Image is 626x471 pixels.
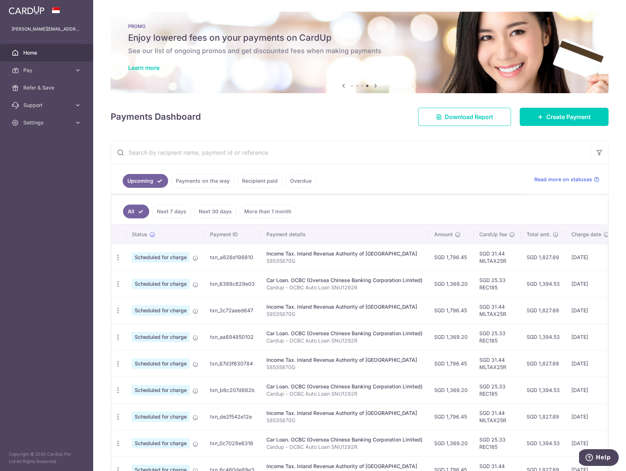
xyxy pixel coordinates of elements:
[128,32,591,44] h5: Enjoy lowered fees on your payments on CardUp
[123,205,149,218] a: All
[428,324,474,350] td: SGD 1,369.20
[534,176,599,183] a: Read more on statuses
[266,337,423,344] p: Cardup - OCBC Auto Loan SNU1292R
[527,231,551,238] span: Total amt.
[445,112,493,121] span: Download Report
[521,350,566,377] td: SGD 1,827.89
[285,174,316,188] a: Overdue
[266,390,423,397] p: Cardup - OCBC Auto Loan SNU1292R
[566,324,615,350] td: [DATE]
[566,403,615,430] td: [DATE]
[204,270,261,297] td: txn_6388c629e03
[266,364,423,371] p: S8535870G
[132,412,190,422] span: Scheduled for charge
[428,244,474,270] td: SGD 1,796.45
[204,225,261,244] th: Payment ID
[521,270,566,297] td: SGD 1,394.53
[428,297,474,324] td: SGD 1,796.45
[566,297,615,324] td: [DATE]
[428,377,474,403] td: SGD 1,369.20
[128,23,591,29] p: PROMO
[23,67,71,74] span: Pay
[521,244,566,270] td: SGD 1,827.89
[266,443,423,451] p: Cardup - OCBC Auto Loan SNU1292R
[152,205,191,218] a: Next 7 days
[111,12,609,93] img: Latest Promos banner
[204,244,261,270] td: txn_a826d198810
[204,297,261,324] td: txn_3c72aeed647
[237,174,282,188] a: Recipient paid
[566,244,615,270] td: [DATE]
[418,108,511,126] a: Download Report
[266,436,423,443] div: Car Loan. OCBC (Oversea Chinese Banking Corporation Limited)
[132,438,190,448] span: Scheduled for charge
[132,231,147,238] span: Status
[474,403,521,430] td: SGD 31.44 MLTAX25R
[12,25,82,33] p: [PERSON_NAME][EMAIL_ADDRESS][DOMAIN_NAME]
[266,383,423,390] div: Car Loan. OCBC (Oversea Chinese Banking Corporation Limited)
[428,350,474,377] td: SGD 1,796.45
[266,409,423,417] div: Income Tax. Inland Revenue Authority of [GEOGRAPHIC_DATA]
[9,6,44,15] img: CardUp
[520,108,609,126] a: Create Payment
[23,49,71,56] span: Home
[474,324,521,350] td: SGD 25.33 REC185
[521,324,566,350] td: SGD 1,394.53
[171,174,234,188] a: Payments on the way
[566,430,615,456] td: [DATE]
[474,297,521,324] td: SGD 31.44 MLTAX25R
[428,430,474,456] td: SGD 1,369.20
[261,225,428,244] th: Payment details
[132,305,190,316] span: Scheduled for charge
[204,350,261,377] td: txn_67d3f630784
[266,284,423,291] p: Cardup - OCBC Auto Loan SNU1292R
[23,119,71,126] span: Settings
[474,350,521,377] td: SGD 31.44 MLTAX25R
[571,231,601,238] span: Charge date
[23,102,71,109] span: Support
[474,270,521,297] td: SGD 25.33 REC185
[566,350,615,377] td: [DATE]
[132,385,190,395] span: Scheduled for charge
[566,377,615,403] td: [DATE]
[474,377,521,403] td: SGD 25.33 REC185
[579,449,619,467] iframe: Opens a widget where you can find more information
[434,231,453,238] span: Amount
[266,356,423,364] div: Income Tax. Inland Revenue Authority of [GEOGRAPHIC_DATA]
[266,417,423,424] p: S8535870G
[534,176,592,183] span: Read more on statuses
[266,257,423,265] p: S8535870G
[204,324,261,350] td: txn_aa894850102
[521,403,566,430] td: SGD 1,827.89
[204,403,261,430] td: txn_de2f542e12e
[428,270,474,297] td: SGD 1,369.20
[266,330,423,337] div: Car Loan. OCBC (Oversea Chinese Banking Corporation Limited)
[474,430,521,456] td: SGD 25.33 REC185
[23,84,71,91] span: Refer & Save
[132,279,190,289] span: Scheduled for charge
[521,430,566,456] td: SGD 1,394.53
[111,141,591,164] input: Search by recipient name, payment id or reference
[546,112,591,121] span: Create Payment
[521,297,566,324] td: SGD 1,827.89
[479,231,507,238] span: CardUp fee
[266,303,423,310] div: Income Tax. Inland Revenue Authority of [GEOGRAPHIC_DATA]
[266,250,423,257] div: Income Tax. Inland Revenue Authority of [GEOGRAPHIC_DATA]
[428,403,474,430] td: SGD 1,796.45
[204,430,261,456] td: txn_0c7028e6316
[239,205,296,218] a: More than 1 month
[266,463,423,470] div: Income Tax. Inland Revenue Authority of [GEOGRAPHIC_DATA]
[111,110,201,123] h4: Payments Dashboard
[132,332,190,342] span: Scheduled for charge
[128,47,591,55] h6: See our list of ongoing promos and get discounted fees when making payments
[123,174,168,188] a: Upcoming
[266,310,423,318] p: S8535870G
[204,377,261,403] td: txn_b8c207d882b
[566,270,615,297] td: [DATE]
[266,277,423,284] div: Car Loan. OCBC (Oversea Chinese Banking Corporation Limited)
[474,244,521,270] td: SGD 31.44 MLTAX25R
[128,64,159,71] a: Learn more
[521,377,566,403] td: SGD 1,394.53
[194,205,237,218] a: Next 30 days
